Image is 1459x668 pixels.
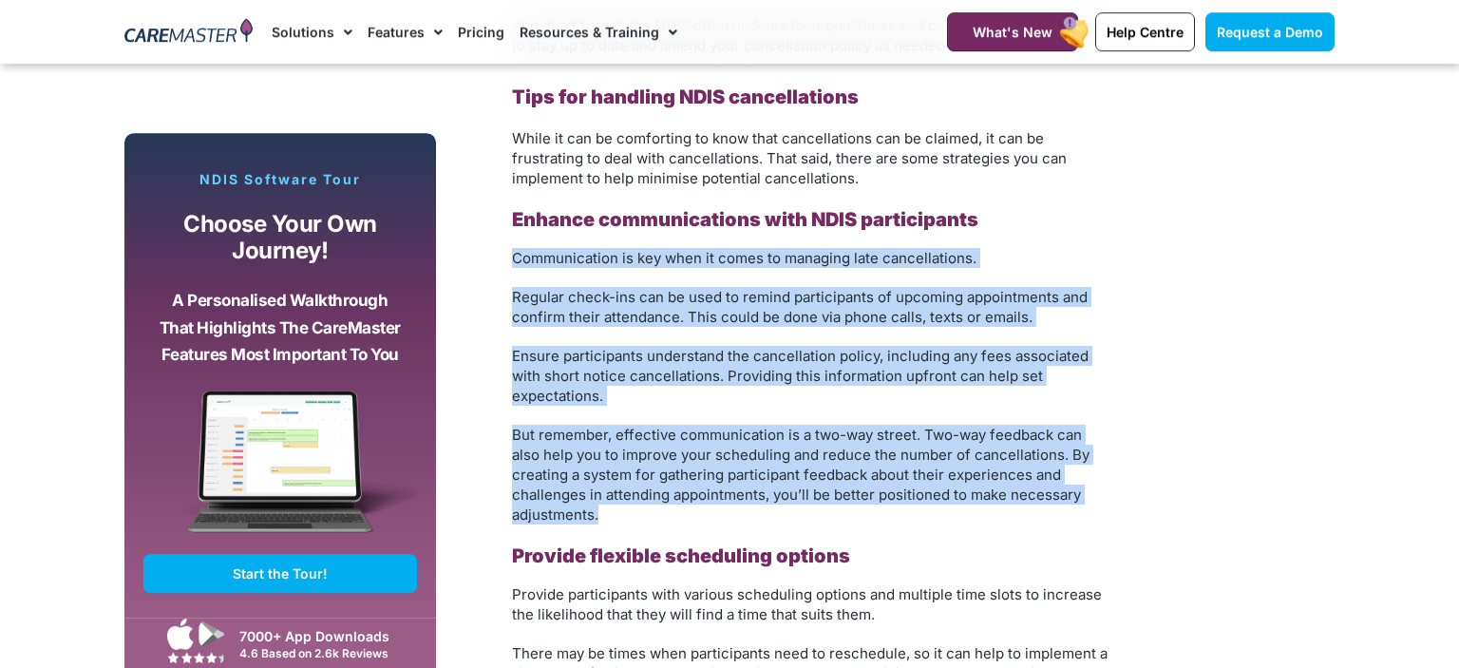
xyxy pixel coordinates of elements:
p: A personalised walkthrough that highlights the CareMaster features most important to you [158,287,403,369]
span: While it can be comforting to know that cancellations can be claimed, it can be frustrating to de... [512,129,1067,187]
a: Start the Tour! [143,554,417,593]
img: Apple App Store Icon [167,618,194,650]
span: Request a Demo [1217,24,1323,40]
a: Help Centre [1095,12,1195,51]
b: Provide flexible scheduling options [512,544,850,567]
span: But remember, effective communication is a two-way street. Two-way feedback can also help you to ... [512,426,1090,524]
div: 7000+ App Downloads [239,626,407,646]
img: Google Play App Icon [199,620,225,648]
img: CareMaster Logo [124,18,253,47]
span: Ensure participants understand the cancellation policy, including any fees associated with short ... [512,347,1089,405]
p: Choose your own journey! [158,211,403,265]
p: NDIS Software Tour [143,171,417,188]
span: Regular check-ins can be used to remind participants of upcoming appointments and confirm their a... [512,288,1088,326]
a: Request a Demo [1205,12,1335,51]
span: What's New [973,24,1052,40]
span: Help Centre [1107,24,1184,40]
img: Google Play Store App Review Stars [167,652,224,663]
b: Tips for handling NDIS cancellations [512,86,859,108]
span: Communication is key when it comes to managing late cancellations. [512,249,976,267]
span: Provide participants with various scheduling options and multiple time slots to increase the like... [512,585,1102,623]
b: Enhance communications with NDIS participants [512,208,978,231]
span: Start the Tour! [233,565,328,582]
img: CareMaster Software Mockup on Screen [143,391,417,554]
a: What's New [947,12,1078,51]
div: 4.6 Based on 2.6k Reviews [239,646,407,660]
